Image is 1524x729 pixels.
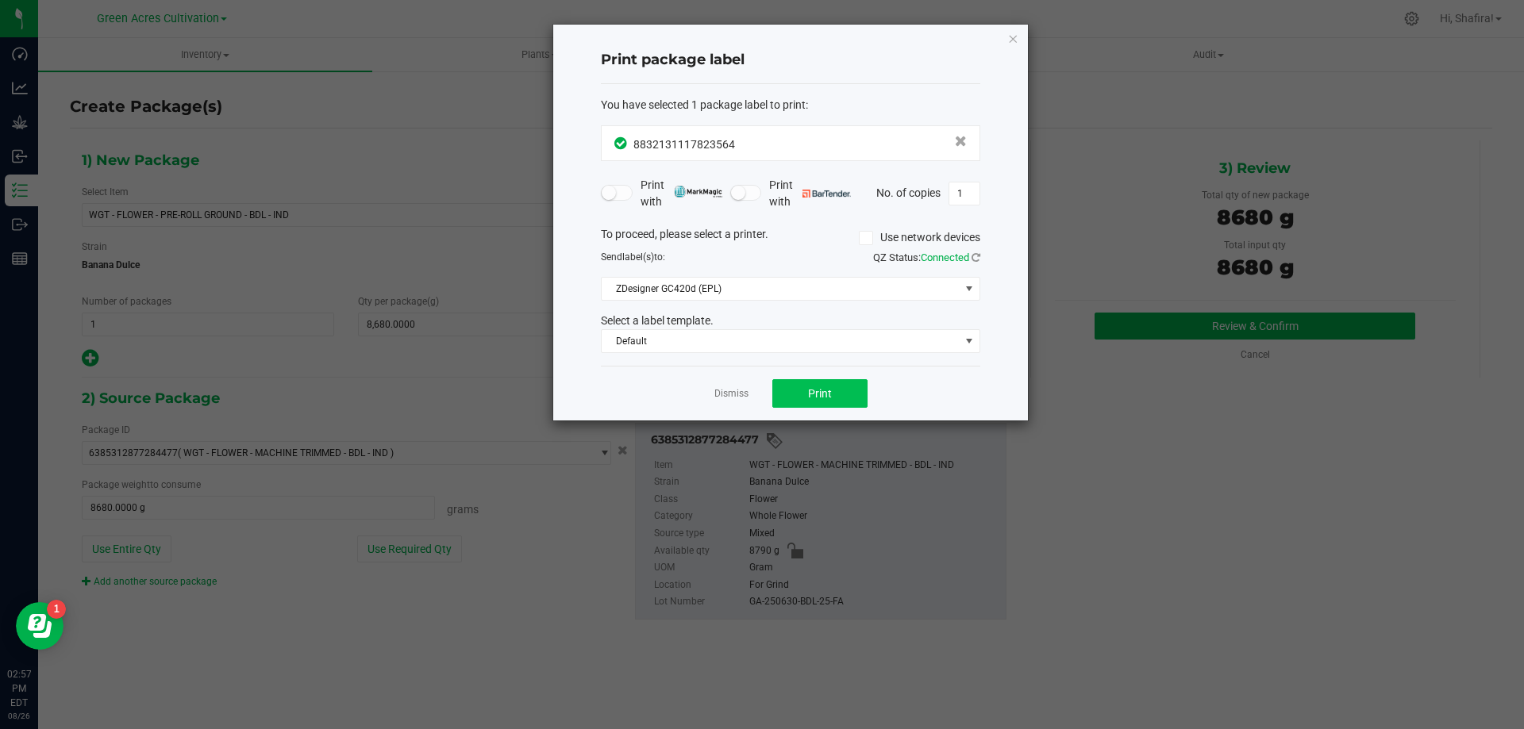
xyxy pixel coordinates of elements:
label: Use network devices [859,229,980,246]
span: Connected [921,251,969,263]
span: Print with [641,177,722,210]
span: Default [602,330,960,352]
iframe: Resource center unread badge [47,600,66,619]
img: mark_magic_cybra.png [674,186,722,198]
span: Send to: [601,251,665,263]
span: ZDesigner GC420d (EPL) [602,278,960,300]
span: No. of copies [876,186,941,198]
span: In Sync [614,135,629,152]
div: : [601,97,980,113]
span: Print [808,387,832,400]
button: Print [772,379,868,408]
span: QZ Status: [873,251,980,263]
h4: Print package label [601,50,980,71]
a: Dismiss [714,387,749,401]
img: bartender.png [802,190,851,198]
div: To proceed, please select a printer. [589,226,992,250]
span: Print with [769,177,851,210]
div: Select a label template. [589,313,992,329]
span: You have selected 1 package label to print [601,98,806,111]
span: label(s) [622,251,654,263]
span: 8832131117823564 [633,138,735,151]
iframe: Resource center [16,602,63,650]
